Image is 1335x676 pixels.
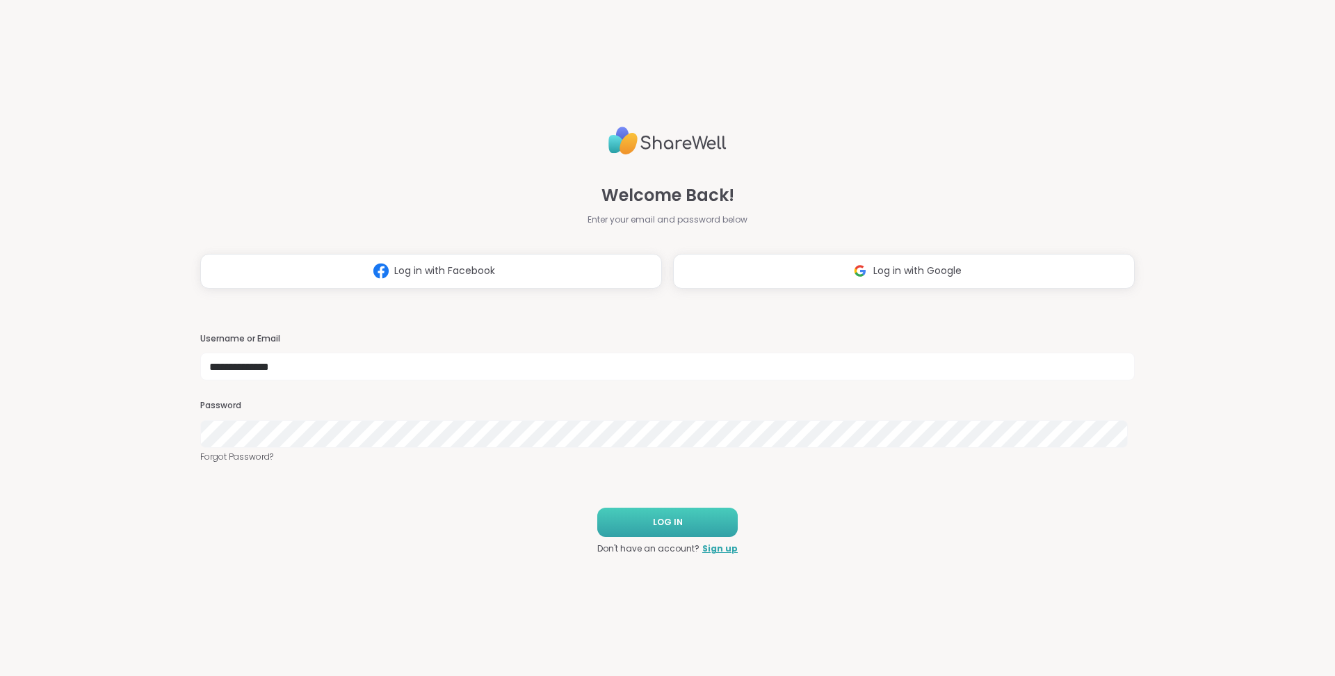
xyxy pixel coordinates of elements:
[597,542,699,555] span: Don't have an account?
[608,121,727,161] img: ShareWell Logo
[601,183,734,208] span: Welcome Back!
[847,258,873,284] img: ShareWell Logomark
[368,258,394,284] img: ShareWell Logomark
[200,254,662,289] button: Log in with Facebook
[702,542,738,555] a: Sign up
[200,333,1135,345] h3: Username or Email
[653,516,683,529] span: LOG IN
[873,264,962,278] span: Log in with Google
[597,508,738,537] button: LOG IN
[394,264,495,278] span: Log in with Facebook
[588,214,747,226] span: Enter your email and password below
[673,254,1135,289] button: Log in with Google
[200,451,1135,463] a: Forgot Password?
[200,400,1135,412] h3: Password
